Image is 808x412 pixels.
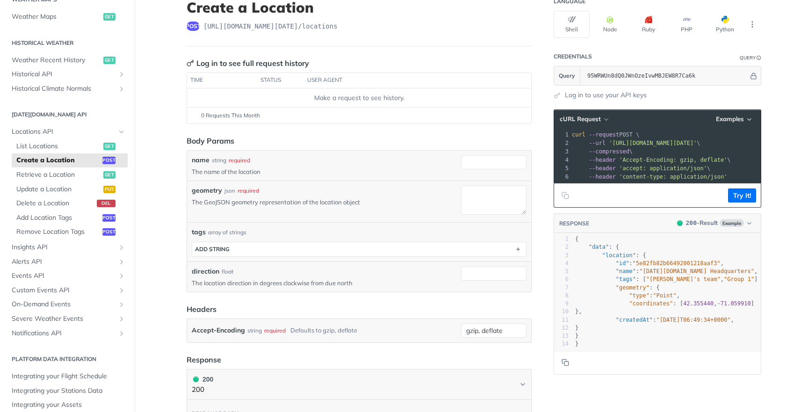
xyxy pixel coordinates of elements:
span: curl [572,131,585,138]
span: POST \ [572,131,640,138]
span: Remove Location Tags [16,227,100,237]
div: 7 [554,284,569,292]
span: 200 [193,376,199,382]
div: 3 [554,147,570,156]
button: Ruby [630,11,666,38]
span: --header [589,165,616,172]
span: "createdAt" [616,317,653,323]
i: Information [757,56,761,60]
span: Integrating your Flight Schedule [12,372,125,381]
button: Node [592,11,628,38]
a: Notifications APIShow subpages for Notifications API [7,326,128,340]
span: Weather Maps [12,12,101,22]
span: "[DATE][DOMAIN_NAME] Headquarters" [639,268,754,275]
a: Alerts APIShow subpages for Alerts API [7,255,128,269]
span: https://api.tomorrow.io/v4/locations [203,22,338,31]
span: 200 [677,220,683,226]
span: Historical API [12,70,115,79]
th: time [187,73,257,88]
a: Insights APIShow subpages for Insights API [7,240,128,254]
span: Locations API [12,127,115,137]
span: get [103,13,115,21]
a: Delete a Locationdel [12,196,128,210]
span: 'accept: application/json' [619,165,707,172]
div: 10 [554,308,569,316]
span: --header [589,173,616,180]
span: "type" [629,292,649,299]
div: 1 [554,130,570,139]
a: Add Location Tagspost [12,211,128,225]
div: required [264,324,286,337]
div: Query [740,54,756,61]
div: 1 [554,235,569,243]
a: Integrating your Flight Schedule [7,369,128,383]
a: List Locationsget [12,139,128,153]
div: Response [187,354,221,365]
span: get [103,171,115,179]
span: Events API [12,271,115,281]
a: Retrieve a Locationget [12,168,128,182]
div: Defaults to gzip, deflate [290,324,357,337]
h2: Historical Weather [7,39,128,47]
span: "name" [616,268,636,275]
span: : [ , ] [575,276,757,282]
button: cURL Request [556,115,611,124]
a: Weather Recent Historyget [7,53,128,67]
button: PHP [669,11,705,38]
button: Query [554,66,580,85]
button: 200 200200 [192,374,527,395]
button: Copy to clipboard [559,188,572,202]
div: 14 [554,340,569,348]
span: post [102,228,115,236]
a: Remove Location Tagspost [12,225,128,239]
span: : , [575,268,757,275]
button: Hide [749,71,758,80]
button: 200200-ResultExample [672,218,756,228]
span: Add Location Tags [16,213,100,223]
span: }, [575,308,582,315]
a: Integrating your Stations Data [7,384,128,398]
div: 3 [554,252,569,260]
span: "5e82fb82b66492001218aaf3" [633,260,721,267]
span: 'content-type: application/json' [619,173,727,180]
a: On-Demand EventsShow subpages for On-Demand Events [7,297,128,311]
a: Integrating your Assets [7,398,128,412]
button: Copy to clipboard [559,355,572,369]
div: 11 [554,316,569,324]
span: tags [192,227,206,237]
span: Historical Climate Normals [12,84,115,94]
button: Show subpages for Historical API [118,71,125,78]
span: Severe Weather Events [12,314,115,324]
span: get [103,57,115,64]
span: Examples [716,115,744,123]
div: 5 [554,164,570,173]
span: Example [720,219,744,227]
div: Body Params [187,135,234,146]
a: Events APIShow subpages for Events API [7,269,128,283]
span: Insights API [12,243,115,252]
span: Alerts API [12,257,115,267]
span: "tags" [616,276,636,282]
span: Weather Recent History [12,56,101,65]
a: Severe Weather EventsShow subpages for Severe Weather Events [7,312,128,326]
div: ADD string [195,246,230,253]
span: \ [572,165,710,172]
span: 42.355440 [683,300,714,307]
a: Historical Climate NormalsShow subpages for Historical Climate Normals [7,82,128,96]
div: required [229,156,250,165]
button: More Languages [745,17,759,31]
span: --compressed [589,148,629,155]
button: Show subpages for Notifications API [118,330,125,337]
a: Locations APIHide subpages for Locations API [7,125,128,139]
span: : , [575,292,680,299]
span: "location" [602,252,636,259]
button: Show subpages for Custom Events API [118,287,125,294]
span: Custom Events API [12,286,115,295]
div: Make a request to see history. [191,93,527,103]
div: array of strings [208,228,246,237]
span: : , [575,317,734,323]
button: Show subpages for On-Demand Events [118,301,125,308]
div: string [247,324,262,337]
p: 200 [192,384,213,395]
span: \ [572,140,700,146]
